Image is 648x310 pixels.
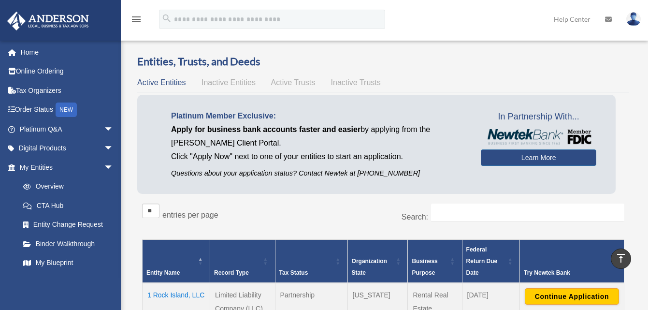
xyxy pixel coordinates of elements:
span: Active Trusts [271,78,316,87]
span: arrow_drop_down [104,158,123,177]
a: Entity Change Request [14,215,123,235]
a: Overview [14,177,118,196]
a: Home [7,43,128,62]
a: Order StatusNEW [7,100,128,120]
i: search [161,13,172,24]
a: vertical_align_top [611,249,631,269]
a: My Entitiesarrow_drop_down [7,158,123,177]
div: Try Newtek Bank [524,267,609,279]
a: Tax Organizers [7,81,128,100]
a: CTA Hub [14,196,123,215]
label: entries per page [162,211,218,219]
a: My Blueprint [14,253,123,273]
th: Entity Name: Activate to invert sorting [143,239,210,283]
i: vertical_align_top [615,252,627,264]
th: Tax Status: Activate to sort [275,239,347,283]
h3: Entities, Trusts, and Deeds [137,54,629,69]
button: Continue Application [525,288,619,305]
span: Federal Return Due Date [466,246,498,276]
span: arrow_drop_down [104,119,123,139]
p: Questions about your application status? Contact Newtek at [PHONE_NUMBER] [171,167,466,179]
label: Search: [402,213,428,221]
a: Platinum Q&Aarrow_drop_down [7,119,128,139]
span: Inactive Entities [202,78,256,87]
p: by applying from the [PERSON_NAME] Client Portal. [171,123,466,150]
span: Entity Name [146,269,180,276]
p: Click "Apply Now" next to one of your entities to start an application. [171,150,466,163]
a: Digital Productsarrow_drop_down [7,139,128,158]
p: Platinum Member Exclusive: [171,109,466,123]
a: Binder Walkthrough [14,234,123,253]
span: Record Type [214,269,249,276]
a: menu [130,17,142,25]
th: Federal Return Due Date: Activate to sort [462,239,519,283]
th: Record Type: Activate to sort [210,239,275,283]
img: Anderson Advisors Platinum Portal [4,12,92,30]
span: In Partnership With... [481,109,596,125]
span: Organization State [352,258,387,276]
a: Online Ordering [7,62,128,81]
span: Apply for business bank accounts faster and easier [171,125,360,133]
span: arrow_drop_down [104,139,123,159]
img: NewtekBankLogoSM.png [486,129,591,145]
img: User Pic [626,12,641,26]
span: Business Purpose [412,258,437,276]
div: NEW [56,103,77,117]
a: Learn More [481,149,596,166]
th: Business Purpose: Activate to sort [408,239,462,283]
span: Active Entities [137,78,186,87]
th: Try Newtek Bank : Activate to sort [519,239,624,283]
a: Tax Due Dates [14,272,123,292]
span: Tax Status [279,269,308,276]
i: menu [130,14,142,25]
span: Inactive Trusts [331,78,381,87]
th: Organization State: Activate to sort [347,239,408,283]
